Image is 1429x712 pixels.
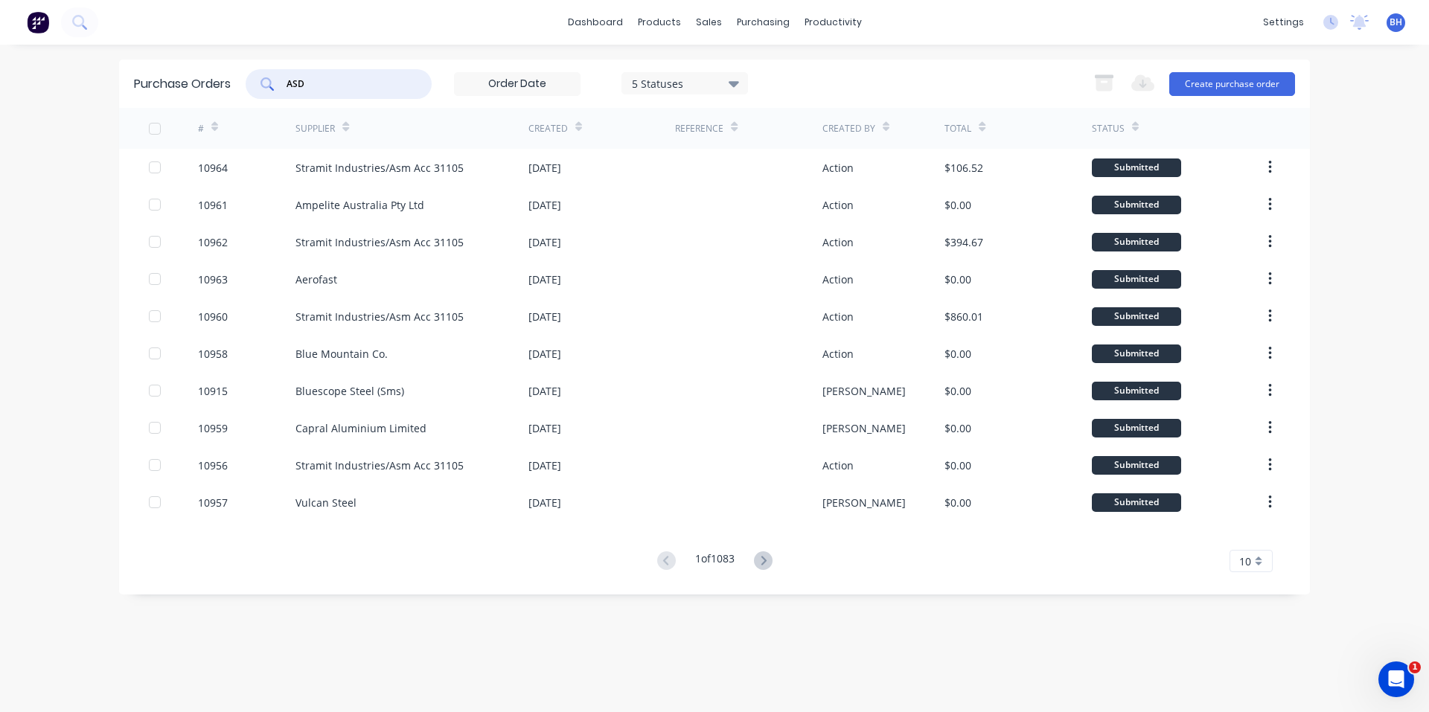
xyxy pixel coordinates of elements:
span: 1 [1409,661,1421,673]
button: Create purchase order [1169,72,1295,96]
div: $0.00 [944,420,971,436]
div: Blue Mountain Co. [295,346,388,362]
div: $0.00 [944,383,971,399]
div: Submitted [1092,382,1181,400]
div: Submitted [1092,456,1181,475]
div: [DATE] [528,197,561,213]
div: $0.00 [944,495,971,510]
div: $0.00 [944,346,971,362]
div: 10956 [198,458,228,473]
div: 1 of 1083 [695,551,735,572]
div: products [630,11,688,33]
a: dashboard [560,11,630,33]
div: # [198,122,204,135]
div: [DATE] [528,458,561,473]
div: Ampelite Australia Pty Ltd [295,197,424,213]
div: 10958 [198,346,228,362]
div: $0.00 [944,272,971,287]
div: Created By [822,122,875,135]
input: Order Date [455,73,580,95]
div: 10961 [198,197,228,213]
div: Reference [675,122,723,135]
div: $106.52 [944,160,983,176]
div: 10957 [198,495,228,510]
div: Supplier [295,122,335,135]
iframe: Intercom live chat [1378,661,1414,697]
img: Factory [27,11,49,33]
div: [DATE] [528,495,561,510]
div: 10962 [198,234,228,250]
span: 10 [1239,554,1251,569]
div: $0.00 [944,197,971,213]
div: Action [822,346,854,362]
div: Capral Aluminium Limited [295,420,426,436]
div: Submitted [1092,196,1181,214]
div: [DATE] [528,420,561,436]
div: Submitted [1092,270,1181,289]
div: Action [822,160,854,176]
div: Action [822,272,854,287]
div: [DATE] [528,346,561,362]
div: [PERSON_NAME] [822,495,906,510]
div: Stramit Industries/Asm Acc 31105 [295,234,464,250]
div: [DATE] [528,234,561,250]
div: Total [944,122,971,135]
div: Vulcan Steel [295,495,357,510]
div: Submitted [1092,307,1181,326]
div: Submitted [1092,344,1181,363]
div: $394.67 [944,234,983,250]
div: [DATE] [528,309,561,324]
div: 5 Statuses [632,75,738,91]
div: 10960 [198,309,228,324]
div: Purchase Orders [134,75,231,93]
div: Submitted [1092,233,1181,251]
div: Bluescope Steel (Sms) [295,383,404,399]
div: Stramit Industries/Asm Acc 31105 [295,309,464,324]
div: 10963 [198,272,228,287]
div: purchasing [729,11,797,33]
div: productivity [797,11,869,33]
div: Submitted [1092,493,1181,512]
div: $0.00 [944,458,971,473]
div: Submitted [1092,419,1181,437]
div: 10964 [198,160,228,176]
div: [DATE] [528,160,561,176]
div: sales [688,11,729,33]
div: Action [822,309,854,324]
div: 10959 [198,420,228,436]
div: Aerofast [295,272,337,287]
div: Action [822,197,854,213]
div: 10915 [198,383,228,399]
div: $860.01 [944,309,983,324]
div: [PERSON_NAME] [822,420,906,436]
div: [PERSON_NAME] [822,383,906,399]
div: Action [822,234,854,250]
div: Submitted [1092,158,1181,177]
div: settings [1256,11,1311,33]
div: Stramit Industries/Asm Acc 31105 [295,160,464,176]
div: Status [1092,122,1125,135]
div: [DATE] [528,272,561,287]
input: Search purchase orders... [285,77,409,92]
div: [DATE] [528,383,561,399]
div: Action [822,458,854,473]
span: BH [1390,16,1402,29]
div: Created [528,122,568,135]
div: Stramit Industries/Asm Acc 31105 [295,458,464,473]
